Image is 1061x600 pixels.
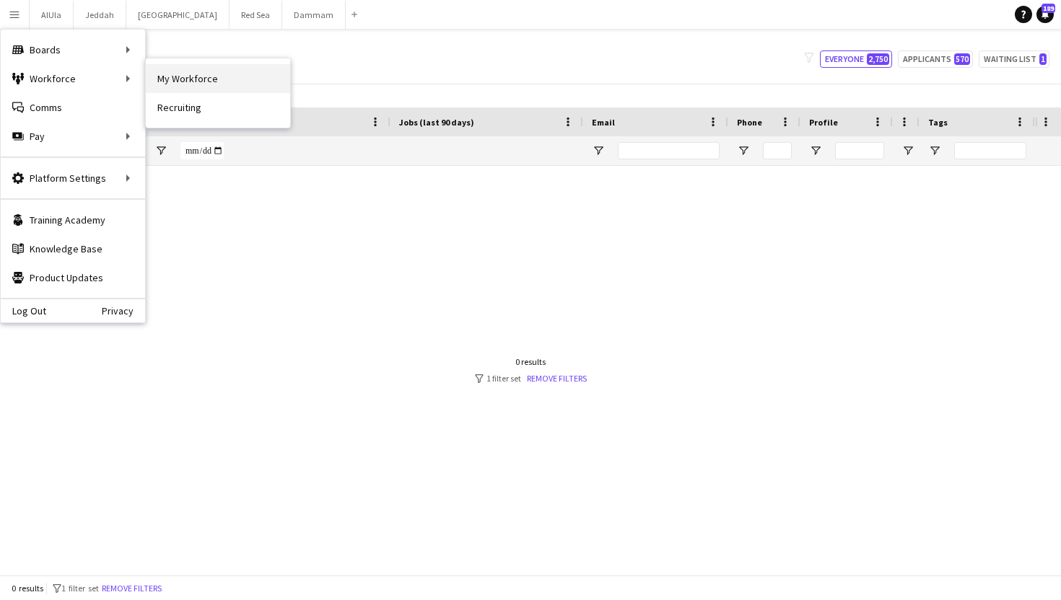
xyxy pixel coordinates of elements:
[30,1,74,29] button: AlUla
[979,50,1049,68] button: Waiting list1
[928,144,941,157] button: Open Filter Menu
[230,1,282,29] button: Red Sea
[126,1,230,29] button: [GEOGRAPHIC_DATA]
[835,142,884,159] input: Profile Filter Input
[282,1,346,29] button: Dammam
[61,583,99,594] span: 1 filter set
[475,356,587,367] div: 0 results
[1042,4,1055,13] span: 189
[154,144,167,157] button: Open Filter Menu
[901,144,914,157] button: Open Filter Menu
[74,1,126,29] button: Jeddah
[1039,53,1047,65] span: 1
[820,50,892,68] button: Everyone2,750
[146,93,290,122] a: Recruiting
[99,581,165,596] button: Remove filters
[1,93,145,122] a: Comms
[592,144,605,157] button: Open Filter Menu
[1,64,145,93] div: Workforce
[763,142,792,159] input: Phone Filter Input
[180,142,224,159] input: Joined Filter Input
[928,117,948,128] span: Tags
[618,142,720,159] input: Email Filter Input
[954,53,970,65] span: 570
[1,263,145,292] a: Product Updates
[1,122,145,151] div: Pay
[809,117,838,128] span: Profile
[1,305,46,317] a: Log Out
[1,234,145,263] a: Knowledge Base
[737,117,762,128] span: Phone
[1,35,145,64] div: Boards
[1036,6,1054,23] a: 189
[1,206,145,234] a: Training Academy
[1,164,145,193] div: Platform Settings
[898,50,973,68] button: Applicants570
[809,144,822,157] button: Open Filter Menu
[146,64,290,93] a: My Workforce
[102,305,145,317] a: Privacy
[867,53,889,65] span: 2,750
[399,117,474,128] span: Jobs (last 90 days)
[737,144,750,157] button: Open Filter Menu
[592,117,615,128] span: Email
[527,373,587,384] a: Remove filters
[954,142,1026,159] input: Tags Filter Input
[475,373,587,384] div: 1 filter set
